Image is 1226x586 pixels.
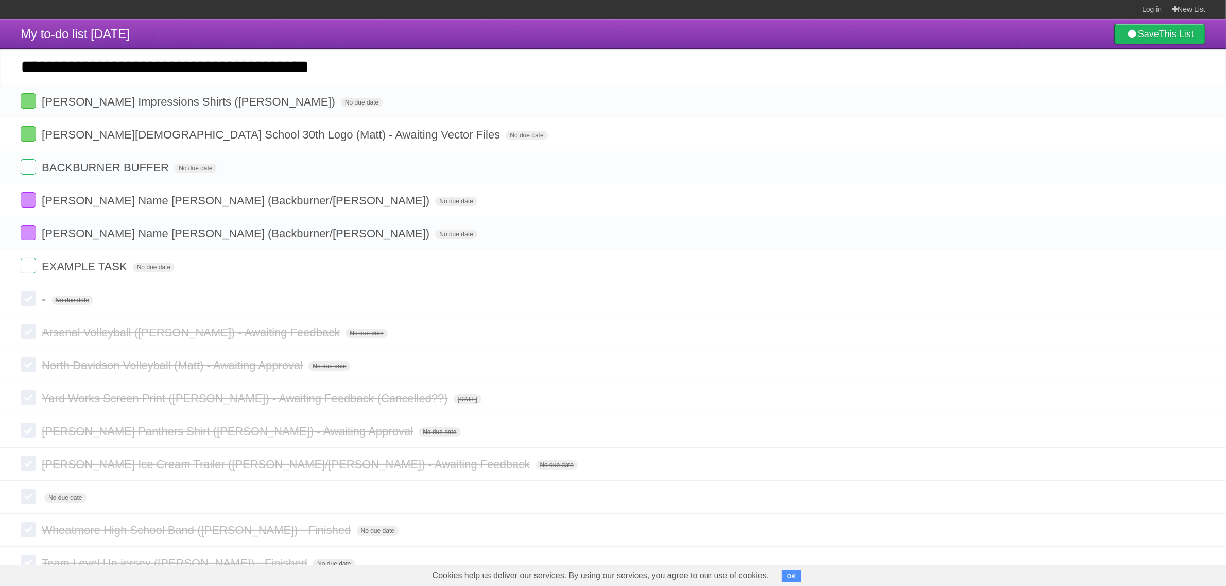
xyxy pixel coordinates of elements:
label: Done [21,456,36,471]
label: Done [21,291,36,306]
label: Done [21,126,36,142]
span: Cookies help us deliver our services. By using our services, you agree to our use of cookies. [422,565,780,586]
span: No due date [435,197,477,206]
span: No due date [506,131,547,140]
span: No due date [357,526,399,536]
span: BACKBURNER BUFFER [42,161,171,174]
span: Arsenal Volleyball ([PERSON_NAME]) - Awaiting Feedback [42,326,342,339]
label: Done [21,192,36,208]
span: [DATE] [454,394,481,404]
button: OK [782,570,802,582]
span: EXAMPLE TASK [42,260,129,273]
span: Team Level Up jersey ([PERSON_NAME]) - Finished [42,557,310,570]
span: [PERSON_NAME][DEMOGRAPHIC_DATA] School 30th Logo (Matt) - Awaiting Vector Files [42,128,503,141]
span: - [42,293,48,306]
span: No due date [536,460,578,470]
b: This List [1159,29,1194,39]
span: [PERSON_NAME] Panthers Shirt ([PERSON_NAME]) - Awaiting Approval [42,425,416,438]
label: Done [21,324,36,339]
span: [PERSON_NAME] Name [PERSON_NAME] (Backburner/[PERSON_NAME]) [42,194,432,207]
label: Done [21,555,36,570]
span: No due date [313,559,355,568]
label: Done [21,489,36,504]
span: My to-do list [DATE] [21,27,130,41]
span: No due date [44,493,86,503]
label: Done [21,390,36,405]
label: Done [21,357,36,372]
span: No due date [133,263,175,272]
span: [PERSON_NAME] Ice Cream Trailer ([PERSON_NAME]/[PERSON_NAME]) - Awaiting Feedback [42,458,532,471]
span: No due date [175,164,216,173]
label: Done [21,93,36,109]
label: Done [21,258,36,273]
span: North Davidson Volleyball (Matt) - Awaiting Approval [42,359,305,372]
span: Wheatmore High School Band ([PERSON_NAME]) - Finished [42,524,353,537]
label: Done [21,522,36,537]
label: Done [21,159,36,175]
a: SaveThis List [1114,24,1205,44]
span: No due date [341,98,383,107]
span: No due date [346,329,387,338]
span: No due date [51,296,93,305]
span: No due date [308,361,350,371]
span: Yard Works Screen Print ([PERSON_NAME]) - Awaiting Feedback (Cancelled??) [42,392,451,405]
label: Done [21,423,36,438]
span: No due date [419,427,460,437]
span: [PERSON_NAME] Impressions Shirts ([PERSON_NAME]) [42,95,338,108]
span: [PERSON_NAME] Name [PERSON_NAME] (Backburner/[PERSON_NAME]) [42,227,432,240]
span: No due date [435,230,477,239]
label: Done [21,225,36,240]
